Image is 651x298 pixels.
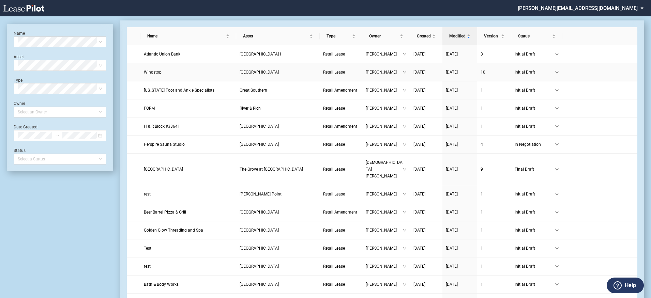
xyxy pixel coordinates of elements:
[481,106,483,111] span: 1
[323,106,345,111] span: Retail Lease
[511,27,562,45] th: Status
[403,228,407,232] span: down
[446,166,474,173] a: [DATE]
[403,88,407,92] span: down
[144,69,233,76] a: Wingstop
[481,167,483,172] span: 9
[323,123,359,130] a: Retail Amendment
[481,227,508,234] a: 1
[323,210,357,215] span: Retail Amendment
[240,123,316,130] a: [GEOGRAPHIC_DATA]
[144,228,203,233] span: Golden Glow Threading and Spa
[327,33,351,40] span: Type
[481,52,483,57] span: 3
[446,105,474,112] a: [DATE]
[240,264,279,269] span: Easton Square
[240,209,316,216] a: [GEOGRAPHIC_DATA]
[481,245,508,252] a: 1
[323,167,345,172] span: Retail Lease
[481,209,508,216] a: 1
[481,191,508,198] a: 1
[413,246,425,251] span: [DATE]
[413,282,425,287] span: [DATE]
[413,264,425,269] span: [DATE]
[481,69,508,76] a: 10
[320,27,362,45] th: Type
[515,166,555,173] span: Final Draft
[446,281,474,288] a: [DATE]
[515,123,555,130] span: Initial Draft
[323,52,345,57] span: Retail Lease
[366,245,403,252] span: [PERSON_NAME]
[403,264,407,268] span: down
[481,105,508,112] a: 1
[323,245,359,252] a: Retail Lease
[413,245,439,252] a: [DATE]
[144,52,180,57] span: Atlantic Union Bank
[14,148,26,153] label: Status
[240,192,282,197] span: Hanes Point
[515,245,555,252] span: Initial Draft
[555,70,559,74] span: down
[515,141,555,148] span: In Negotiation
[446,88,458,93] span: [DATE]
[240,69,316,76] a: [GEOGRAPHIC_DATA]
[446,142,458,147] span: [DATE]
[323,105,359,112] a: Retail Lease
[323,191,359,198] a: Retail Lease
[446,192,458,197] span: [DATE]
[481,228,483,233] span: 1
[240,124,279,129] span: Winchester Square
[366,123,403,130] span: [PERSON_NAME]
[413,263,439,270] a: [DATE]
[240,281,316,288] a: [GEOGRAPHIC_DATA]
[240,51,316,58] a: [GEOGRAPHIC_DATA] I
[240,70,279,75] span: Cross Creek
[413,106,425,111] span: [DATE]
[403,52,407,56] span: down
[366,191,403,198] span: [PERSON_NAME]
[413,70,425,75] span: [DATE]
[144,282,179,287] span: Bath & Body Works
[323,264,345,269] span: Retail Lease
[481,166,508,173] a: 9
[14,125,37,129] label: Date Created
[240,191,316,198] a: [PERSON_NAME] Point
[413,51,439,58] a: [DATE]
[323,141,359,148] a: Retail Lease
[144,87,233,94] a: [US_STATE] Foot and Ankle Specialists
[417,33,431,40] span: Created
[403,246,407,250] span: down
[555,106,559,110] span: down
[413,87,439,94] a: [DATE]
[446,124,458,129] span: [DATE]
[515,69,555,76] span: Initial Draft
[14,101,25,106] label: Owner
[403,210,407,214] span: down
[323,228,345,233] span: Retail Lease
[477,27,511,45] th: Version
[323,263,359,270] a: Retail Lease
[366,51,403,58] span: [PERSON_NAME]
[403,192,407,196] span: down
[481,210,483,215] span: 1
[323,124,357,129] span: Retail Amendment
[555,228,559,232] span: down
[515,281,555,288] span: Initial Draft
[144,141,233,148] a: Perspire Sauna Studio
[413,167,425,172] span: [DATE]
[413,52,425,57] span: [DATE]
[555,52,559,56] span: down
[607,278,644,293] button: Help
[446,87,474,94] a: [DATE]
[144,106,155,111] span: FORM
[555,88,559,92] span: down
[403,106,407,110] span: down
[413,124,425,129] span: [DATE]
[413,141,439,148] a: [DATE]
[240,166,316,173] a: The Grove at [GEOGRAPHIC_DATA]
[323,88,357,93] span: Retail Amendment
[144,192,151,197] span: test
[446,52,458,57] span: [DATE]
[240,106,261,111] span: River & Rich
